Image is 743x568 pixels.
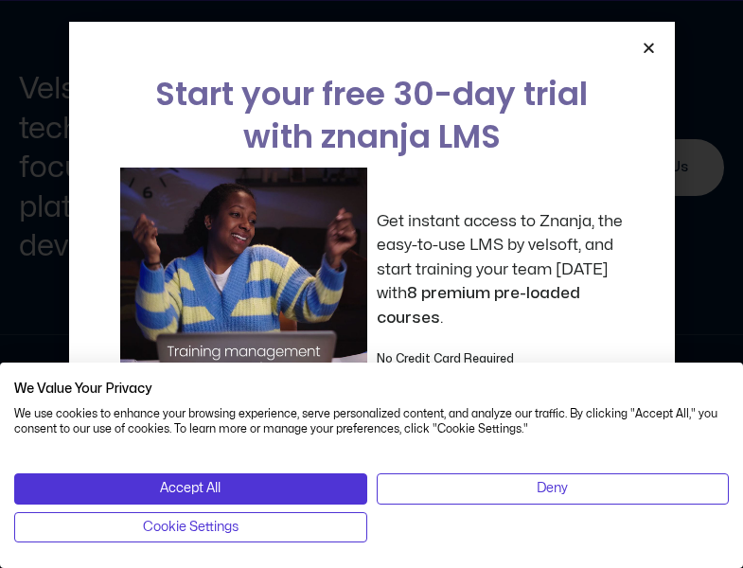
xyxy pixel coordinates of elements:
p: Get instant access to Znanja, the easy-to-use LMS by velsoft, and start training your team [DATE]... [377,209,624,330]
span: Cookie Settings [143,517,239,538]
img: a woman sitting at her laptop dancing [120,168,367,415]
strong: 8 premium pre-loaded courses [377,285,580,326]
span: Deny [537,478,568,499]
a: Close [642,41,656,55]
h2: Start your free 30-day trial with znanja LMS [120,73,624,158]
h2: We Value Your Privacy [14,381,729,398]
span: Accept All [160,478,221,499]
p: We use cookies to enhance your browsing experience, serve personalized content, and analyze our t... [14,406,729,438]
button: Adjust cookie preferences [14,512,367,542]
button: Accept all cookies [14,473,367,504]
button: Deny all cookies [377,473,730,504]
